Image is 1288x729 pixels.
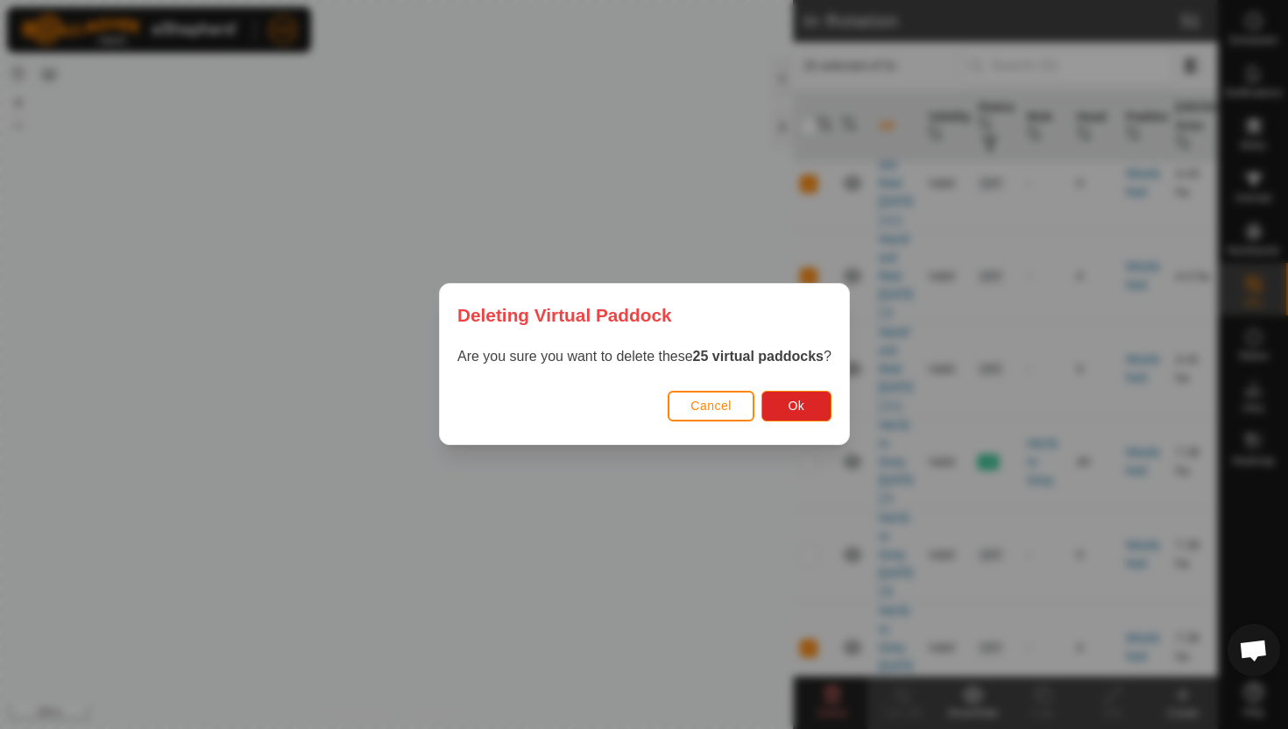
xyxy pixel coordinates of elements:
[692,350,823,364] strong: 25 virtual paddocks
[457,350,832,364] span: Are you sure you want to delete these ?
[1228,624,1280,676] a: Open chat
[761,391,831,421] button: Ok
[788,400,804,414] span: Ok
[690,400,732,414] span: Cancel
[457,301,672,329] span: Deleting Virtual Paddock
[668,391,754,421] button: Cancel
